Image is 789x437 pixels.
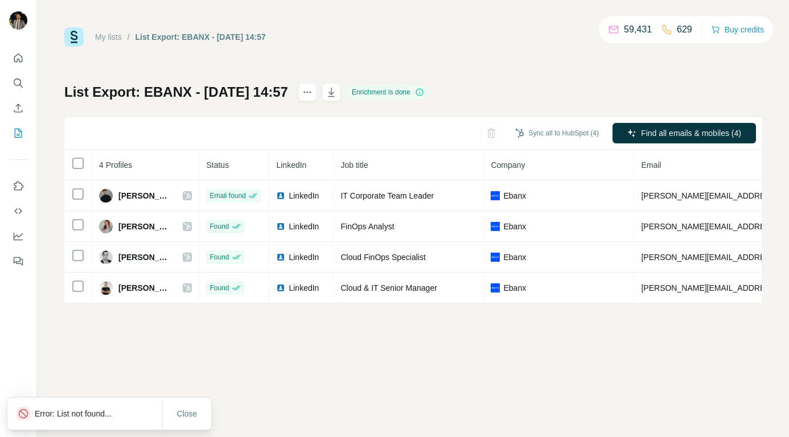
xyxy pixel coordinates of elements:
h1: List Export: EBANX - [DATE] 14:57 [64,83,288,101]
span: Ebanx [503,282,526,294]
img: company-logo [491,222,500,231]
span: Company [491,160,525,170]
img: LinkedIn logo [276,283,285,292]
button: Use Surfe API [9,201,27,221]
span: Close [177,408,198,419]
img: LinkedIn logo [276,253,285,262]
span: Ebanx [503,252,526,263]
button: Feedback [9,251,27,271]
p: 629 [677,23,692,36]
span: [PERSON_NAME] [118,221,171,232]
button: Enrich CSV [9,98,27,118]
img: company-logo [491,283,500,292]
li: / [128,31,130,43]
span: IT Corporate Team Leader [340,191,434,200]
button: Quick start [9,48,27,68]
button: Use Surfe on LinkedIn [9,176,27,196]
span: LinkedIn [289,190,319,201]
div: Enrichment is done [348,85,428,99]
button: Dashboard [9,226,27,246]
img: Avatar [99,250,113,264]
img: company-logo [491,191,500,200]
button: Buy credits [711,22,764,38]
span: Found [209,252,229,262]
button: Sync all to HubSpot (4) [507,125,607,142]
img: Avatar [99,281,113,295]
span: FinOps Analyst [340,222,394,231]
span: Email [641,160,661,170]
button: My lists [9,123,27,143]
span: [PERSON_NAME] [118,282,171,294]
span: LinkedIn [289,221,319,232]
span: Found [209,221,229,232]
button: Search [9,73,27,93]
span: Ebanx [503,221,526,232]
span: [PERSON_NAME] [118,252,171,263]
span: LinkedIn [289,252,319,263]
p: 59,431 [624,23,652,36]
span: 4 Profiles [99,160,132,170]
span: Ebanx [503,190,526,201]
span: Find all emails & mobiles (4) [641,127,741,139]
span: LinkedIn [289,282,319,294]
button: Find all emails & mobiles (4) [613,123,756,143]
span: [PERSON_NAME] [118,190,172,201]
img: company-logo [491,253,500,262]
img: Avatar [9,11,27,30]
p: Error: List not found... [35,408,121,419]
a: My lists [95,32,122,42]
span: Cloud & IT Senior Manager [340,283,437,292]
button: actions [298,83,317,101]
img: Avatar [99,220,113,233]
img: Avatar [99,189,113,203]
img: LinkedIn logo [276,222,285,231]
img: LinkedIn logo [276,191,285,200]
img: Surfe Logo [64,27,84,47]
span: Status [206,160,229,170]
div: List Export: EBANX - [DATE] 14:57 [135,31,266,43]
span: Cloud FinOps Specialist [340,253,425,262]
span: LinkedIn [276,160,306,170]
span: Found [209,283,229,293]
span: Job title [340,160,368,170]
button: Close [169,403,206,424]
span: Email found [209,191,245,201]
